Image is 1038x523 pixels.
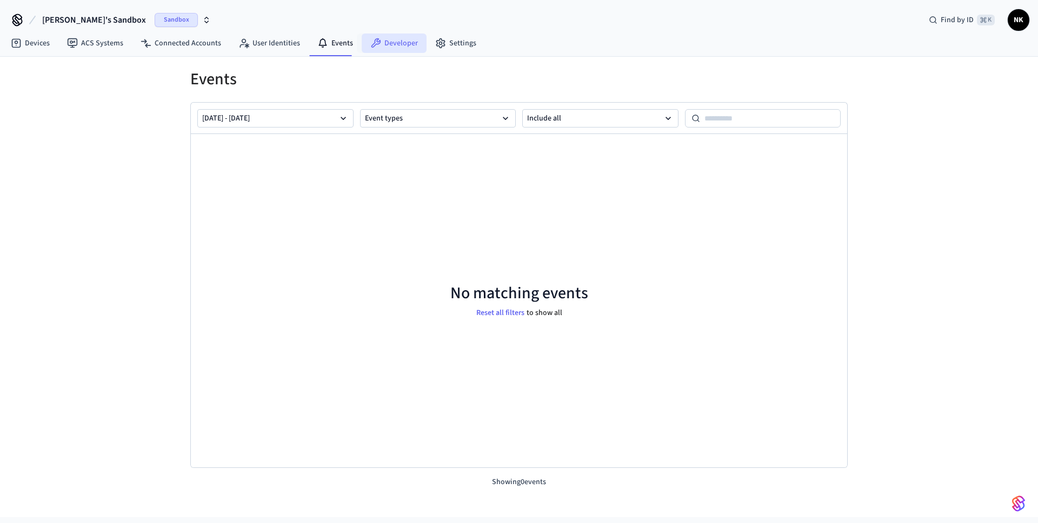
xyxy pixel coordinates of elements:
[1012,495,1025,512] img: SeamLogoGradient.69752ec5.svg
[190,477,848,488] p: Showing 0 events
[230,33,309,53] a: User Identities
[522,109,678,128] button: Include all
[155,13,198,27] span: Sandbox
[132,33,230,53] a: Connected Accounts
[309,33,362,53] a: Events
[474,305,527,321] button: Reset all filters
[190,70,848,89] h1: Events
[197,109,354,128] button: [DATE] - [DATE]
[1009,10,1028,30] span: NK
[1008,9,1029,31] button: NK
[427,33,485,53] a: Settings
[941,15,974,25] span: Find by ID
[977,15,995,25] span: ⌘ K
[42,14,146,26] span: [PERSON_NAME]'s Sandbox
[362,33,427,53] a: Developer
[360,109,516,128] button: Event types
[2,33,58,53] a: Devices
[920,10,1003,30] div: Find by ID⌘ K
[58,33,132,53] a: ACS Systems
[450,284,588,303] p: No matching events
[527,307,562,319] p: to show all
